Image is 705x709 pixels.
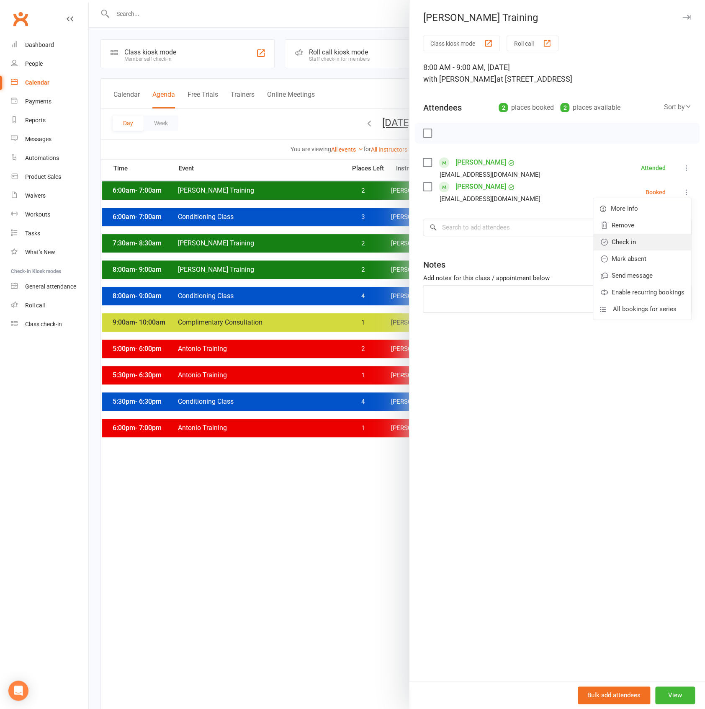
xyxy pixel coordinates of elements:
[646,189,666,195] div: Booked
[25,192,46,199] div: Waivers
[409,12,705,23] div: [PERSON_NAME] Training
[655,686,695,704] button: View
[593,217,691,234] a: Remove
[423,36,500,51] button: Class kiosk mode
[8,681,28,701] div: Open Intercom Messenger
[25,60,43,67] div: People
[25,136,51,142] div: Messages
[423,259,445,271] div: Notes
[11,224,88,243] a: Tasks
[439,193,540,204] div: [EMAIL_ADDRESS][DOMAIN_NAME]
[25,230,40,237] div: Tasks
[11,243,88,262] a: What's New
[11,315,88,334] a: Class kiosk mode
[11,277,88,296] a: General attendance kiosk mode
[25,117,46,124] div: Reports
[25,211,50,218] div: Workouts
[11,73,88,92] a: Calendar
[423,62,692,85] div: 8:00 AM - 9:00 AM, [DATE]
[641,165,666,171] div: Attended
[423,75,496,83] span: with [PERSON_NAME]
[25,321,62,327] div: Class check-in
[25,79,49,86] div: Calendar
[439,169,540,180] div: [EMAIL_ADDRESS][DOMAIN_NAME]
[507,36,558,51] button: Roll call
[423,273,692,283] div: Add notes for this class / appointment below
[11,205,88,224] a: Workouts
[423,102,461,113] div: Attendees
[455,156,506,169] a: [PERSON_NAME]
[25,283,76,290] div: General attendance
[11,130,88,149] a: Messages
[25,249,55,255] div: What's New
[25,173,61,180] div: Product Sales
[593,267,691,284] a: Send message
[613,304,677,314] span: All bookings for series
[593,234,691,250] a: Check in
[578,686,650,704] button: Bulk add attendees
[593,250,691,267] a: Mark absent
[25,302,45,309] div: Roll call
[25,155,59,161] div: Automations
[560,102,620,113] div: places available
[11,168,88,186] a: Product Sales
[593,301,691,317] a: All bookings for series
[11,54,88,73] a: People
[11,92,88,111] a: Payments
[455,180,506,193] a: [PERSON_NAME]
[11,186,88,205] a: Waivers
[10,8,31,29] a: Clubworx
[11,111,88,130] a: Reports
[25,41,54,48] div: Dashboard
[611,204,638,214] span: More info
[11,36,88,54] a: Dashboard
[664,102,692,113] div: Sort by
[593,284,691,301] a: Enable recurring bookings
[560,103,569,112] div: 2
[25,98,51,105] div: Payments
[423,219,692,236] input: Search to add attendees
[11,149,88,168] a: Automations
[593,200,691,217] a: More info
[496,75,572,83] span: at [STREET_ADDRESS]
[11,296,88,315] a: Roll call
[499,103,508,112] div: 2
[499,102,553,113] div: places booked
